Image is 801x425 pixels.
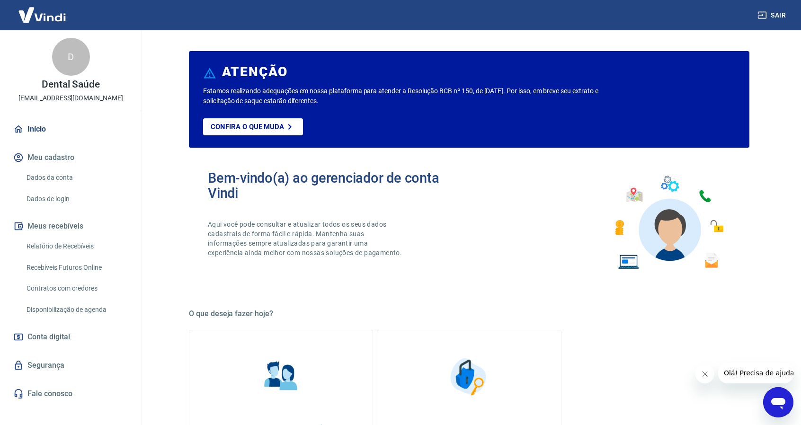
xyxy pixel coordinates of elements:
[11,355,130,376] a: Segurança
[606,170,730,275] img: Imagem de um avatar masculino com diversos icones exemplificando as funcionalidades do gerenciado...
[23,189,130,209] a: Dados de login
[189,309,749,319] h5: O que deseja fazer hoje?
[258,353,305,400] img: Informações pessoais
[11,0,73,29] img: Vindi
[695,364,714,383] iframe: Fechar mensagem
[11,327,130,347] a: Conta digital
[23,237,130,256] a: Relatório de Recebíveis
[42,80,100,89] p: Dental Saúde
[203,86,629,106] p: Estamos realizando adequações em nossa plataforma para atender a Resolução BCB nº 150, de [DATE]....
[763,387,793,417] iframe: Botão para abrir a janela de mensagens
[445,353,493,400] img: Segurança
[11,383,130,404] a: Fale conosco
[718,363,793,383] iframe: Mensagem da empresa
[11,119,130,140] a: Início
[23,300,130,319] a: Disponibilização de agenda
[203,118,303,135] a: Confira o que muda
[222,67,288,77] h6: ATENÇÃO
[6,7,80,14] span: Olá! Precisa de ajuda?
[18,93,123,103] p: [EMAIL_ADDRESS][DOMAIN_NAME]
[756,7,790,24] button: Sair
[27,330,70,344] span: Conta digital
[208,220,404,257] p: Aqui você pode consultar e atualizar todos os seus dados cadastrais de forma fácil e rápida. Mant...
[23,168,130,187] a: Dados da conta
[11,147,130,168] button: Meu cadastro
[11,216,130,237] button: Meus recebíveis
[52,38,90,76] div: D
[23,258,130,277] a: Recebíveis Futuros Online
[211,123,284,131] p: Confira o que muda
[208,170,469,201] h2: Bem-vindo(a) ao gerenciador de conta Vindi
[23,279,130,298] a: Contratos com credores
